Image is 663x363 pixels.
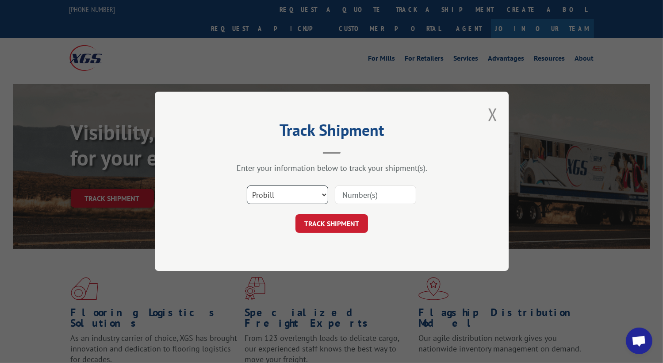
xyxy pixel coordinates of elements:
button: Close modal [488,103,498,126]
input: Number(s) [335,186,416,205]
h2: Track Shipment [199,124,464,141]
div: Open chat [626,328,652,354]
div: Enter your information below to track your shipment(s). [199,163,464,174]
button: TRACK SHIPMENT [295,215,368,233]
